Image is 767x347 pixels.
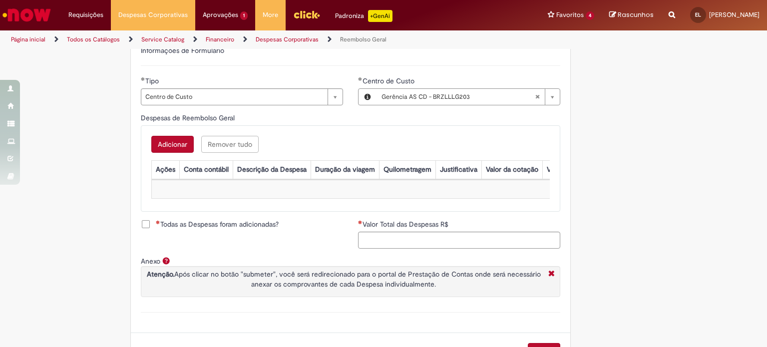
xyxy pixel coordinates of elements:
th: Ações [151,160,179,179]
th: Duração da viagem [311,160,379,179]
span: Obrigatório Preenchido [358,77,363,81]
span: Necessários [156,220,160,224]
span: Centro de Custo [145,89,323,105]
a: Service Catalog [141,35,184,43]
button: Add a row for Despesas de Reembolso Geral [151,136,194,153]
span: Aprovações [203,10,238,20]
span: Rascunhos [618,10,654,19]
th: Valor por Litro [542,160,595,179]
span: Necessários [358,220,363,224]
span: Todas as Despesas foram adicionadas? [156,219,279,229]
abbr: Limpar campo Centro de Custo [530,89,545,105]
a: Reembolso Geral [340,35,386,43]
strong: Atenção. [147,270,174,279]
span: EL [695,11,701,18]
span: Despesas Corporativas [118,10,188,20]
a: Página inicial [11,35,45,43]
th: Quilometragem [379,160,435,179]
a: Financeiro [206,35,234,43]
ul: Trilhas de página [7,30,504,49]
p: Após clicar no botão "submeter", você será redirecionado para o portal de Prestação de Contas ond... [144,269,543,289]
i: Fechar More information Por anexo [546,269,557,280]
label: Anexo [141,257,160,266]
span: Ajuda para Anexo [160,257,172,265]
span: Centro de Custo [363,76,416,85]
span: Tipo [145,76,161,85]
input: Valor Total das Despesas R$ [358,232,560,249]
label: Informações de Formulário [141,46,224,55]
span: [PERSON_NAME] [709,10,760,19]
a: Rascunhos [609,10,654,20]
th: Conta contábil [179,160,233,179]
span: More [263,10,278,20]
button: Centro de Custo, Visualizar este registro Gerência AS CD - BRZLLLG203 [359,89,377,105]
span: Gerência AS CD - BRZLLLG203 [382,89,535,105]
div: Padroniza [335,10,392,22]
span: Favoritos [556,10,584,20]
img: ServiceNow [1,5,52,25]
a: Gerência AS CD - BRZLLLG203Limpar campo Centro de Custo [377,89,560,105]
span: 4 [586,11,594,20]
th: Justificativa [435,160,481,179]
th: Valor da cotação [481,160,542,179]
a: Todos os Catálogos [67,35,120,43]
p: +GenAi [368,10,392,22]
span: Obrigatório Preenchido [141,77,145,81]
span: Valor Total das Despesas R$ [363,220,450,229]
img: click_logo_yellow_360x200.png [293,7,320,22]
a: Despesas Corporativas [256,35,319,43]
th: Descrição da Despesa [233,160,311,179]
span: 1 [240,11,248,20]
span: Despesas de Reembolso Geral [141,113,237,122]
span: Requisições [68,10,103,20]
